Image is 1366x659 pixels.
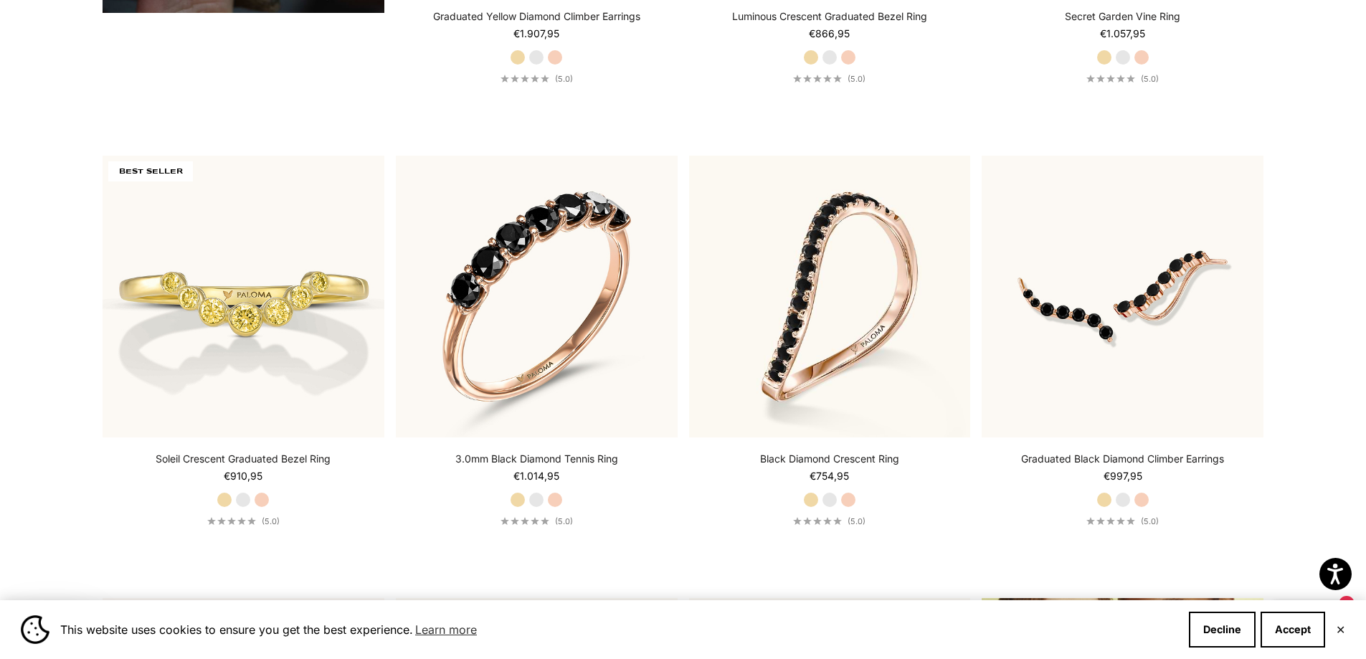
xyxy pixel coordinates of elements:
[60,619,1177,640] span: This website uses cookies to ensure you get the best experience.
[1086,74,1159,84] a: 5.0 out of 5.0 stars(5.0)
[1189,612,1256,648] button: Decline
[793,516,865,526] a: 5.0 out of 5.0 stars(5.0)
[207,516,280,526] a: 5.0 out of 5.0 stars(5.0)
[224,469,262,483] sale-price: €910,95
[1100,27,1145,41] sale-price: €1.057,95
[810,469,849,483] sale-price: €754,95
[1141,74,1159,84] span: (5.0)
[396,156,678,437] img: #RoseGold
[1336,625,1345,634] button: Close
[1065,9,1180,24] a: Secret Garden Vine Ring
[513,27,559,41] sale-price: €1.907,95
[1086,516,1159,526] a: 5.0 out of 5.0 stars(5.0)
[501,516,573,526] a: 5.0 out of 5.0 stars(5.0)
[156,452,331,466] a: Soleil Crescent Graduated Bezel Ring
[760,452,899,466] a: Black Diamond Crescent Ring
[793,517,842,525] div: 5.0 out of 5.0 stars
[1086,517,1135,525] div: 5.0 out of 5.0 stars
[982,156,1263,437] img: #RoseGold
[793,74,865,84] a: 5.0 out of 5.0 stars(5.0)
[689,156,971,437] img: #RoseGold
[513,469,559,483] sale-price: €1.014,95
[1021,452,1224,466] a: Graduated Black Diamond Climber Earrings
[501,517,549,525] div: 5.0 out of 5.0 stars
[501,74,573,84] a: 5.0 out of 5.0 stars(5.0)
[848,74,865,84] span: (5.0)
[555,516,573,526] span: (5.0)
[1141,516,1159,526] span: (5.0)
[809,27,850,41] sale-price: €866,95
[1104,469,1142,483] sale-price: €997,95
[1261,612,1325,648] button: Accept
[103,156,384,437] img: #YellowGold
[793,75,842,82] div: 5.0 out of 5.0 stars
[207,517,256,525] div: 5.0 out of 5.0 stars
[1086,75,1135,82] div: 5.0 out of 5.0 stars
[413,619,479,640] a: Learn more
[555,74,573,84] span: (5.0)
[433,9,640,24] a: Graduated Yellow Diamond Climber Earrings
[501,75,549,82] div: 5.0 out of 5.0 stars
[848,516,865,526] span: (5.0)
[262,516,280,526] span: (5.0)
[108,161,193,181] span: BEST SELLER
[21,615,49,644] img: Cookie banner
[455,452,618,466] a: 3.0mm Black Diamond Tennis Ring
[732,9,927,24] a: Luminous Crescent Graduated Bezel Ring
